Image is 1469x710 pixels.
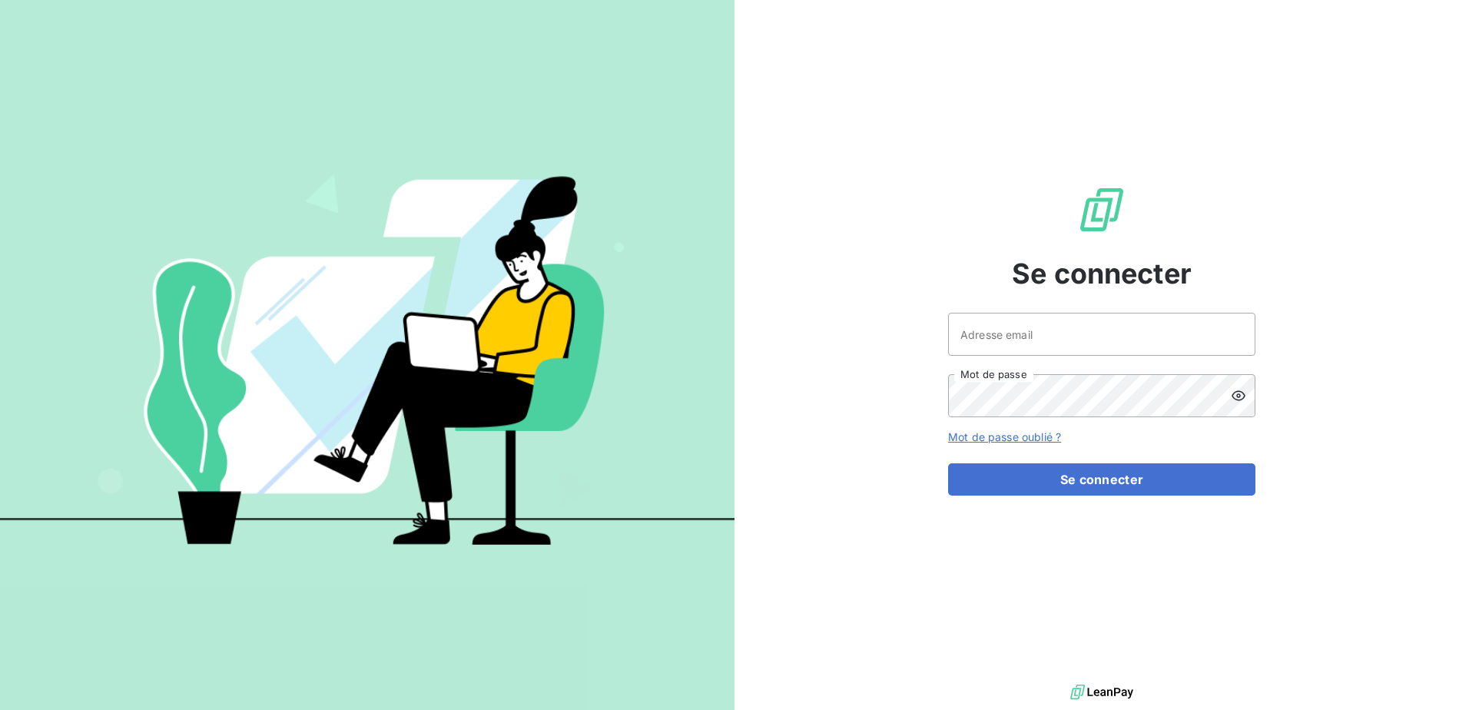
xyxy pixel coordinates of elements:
[1077,185,1126,234] img: Logo LeanPay
[948,430,1061,443] a: Mot de passe oublié ?
[948,463,1255,496] button: Se connecter
[1070,681,1133,704] img: logo
[1012,253,1192,294] span: Se connecter
[948,313,1255,356] input: placeholder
